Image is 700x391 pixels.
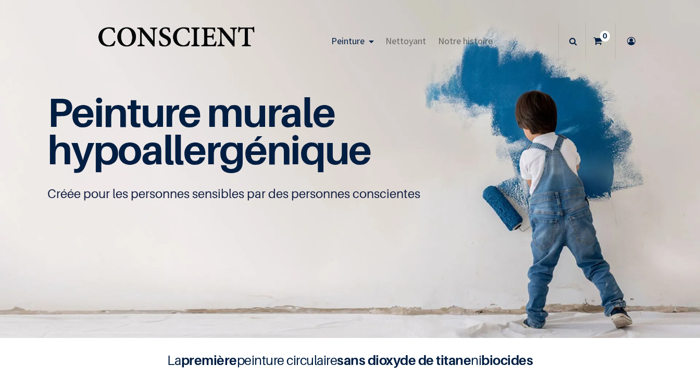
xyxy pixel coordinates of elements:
span: hypoallergénique [47,125,371,174]
sup: 0 [600,31,610,41]
h4: La peinture circulaire ni [142,350,558,370]
b: biocides [481,352,533,368]
a: Logo of Conscient [96,21,257,62]
b: première [181,352,237,368]
b: sans dioxyde de titane [337,352,471,368]
span: Peinture [331,35,365,47]
span: Nettoyant [385,35,426,47]
span: Notre histoire [438,35,493,47]
a: 0 [586,23,615,59]
a: Peinture [325,23,380,59]
p: Créée pour les personnes sensibles par des personnes conscientes [47,186,653,202]
img: Conscient [96,21,257,62]
span: Peinture murale [47,88,334,136]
